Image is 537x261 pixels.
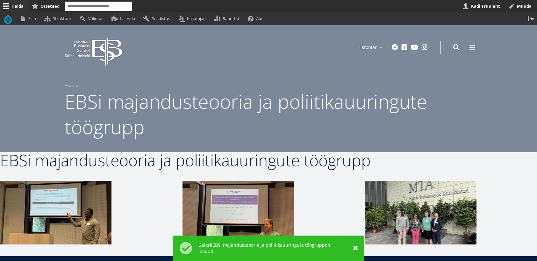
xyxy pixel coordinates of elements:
img: Budapest, Teaduste Akadeemia [183,181,294,244]
a: Avaleht [65,82,78,89]
a: Laienda [109,12,140,25]
a: Youtube [411,44,418,51]
a: Struktuur [41,12,77,25]
a: EBSi majandusteooria ja poliitikauuringute töögrupp [212,242,325,248]
a: Kasutajad [175,12,211,25]
a: Facebook [392,44,398,51]
a: Raportid [211,12,245,25]
img: EBSi majandusteooria ja poliitikauuringute töögrupp [365,181,476,244]
div: Olekuteade [173,236,364,261]
a: Linkedin [401,44,408,51]
span: EBSi majandusteooria ja poliitikauuringute töögrupp [65,88,427,140]
a: Seadistus [140,12,175,25]
a: Instagram [421,44,428,51]
div: Galerii on loodud. [198,242,347,255]
a: Abi [245,12,268,25]
button: Vertikaalasend [525,12,537,25]
a: × [353,245,358,251]
a: Välimus [77,12,109,25]
a: Sisu [17,12,41,25]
